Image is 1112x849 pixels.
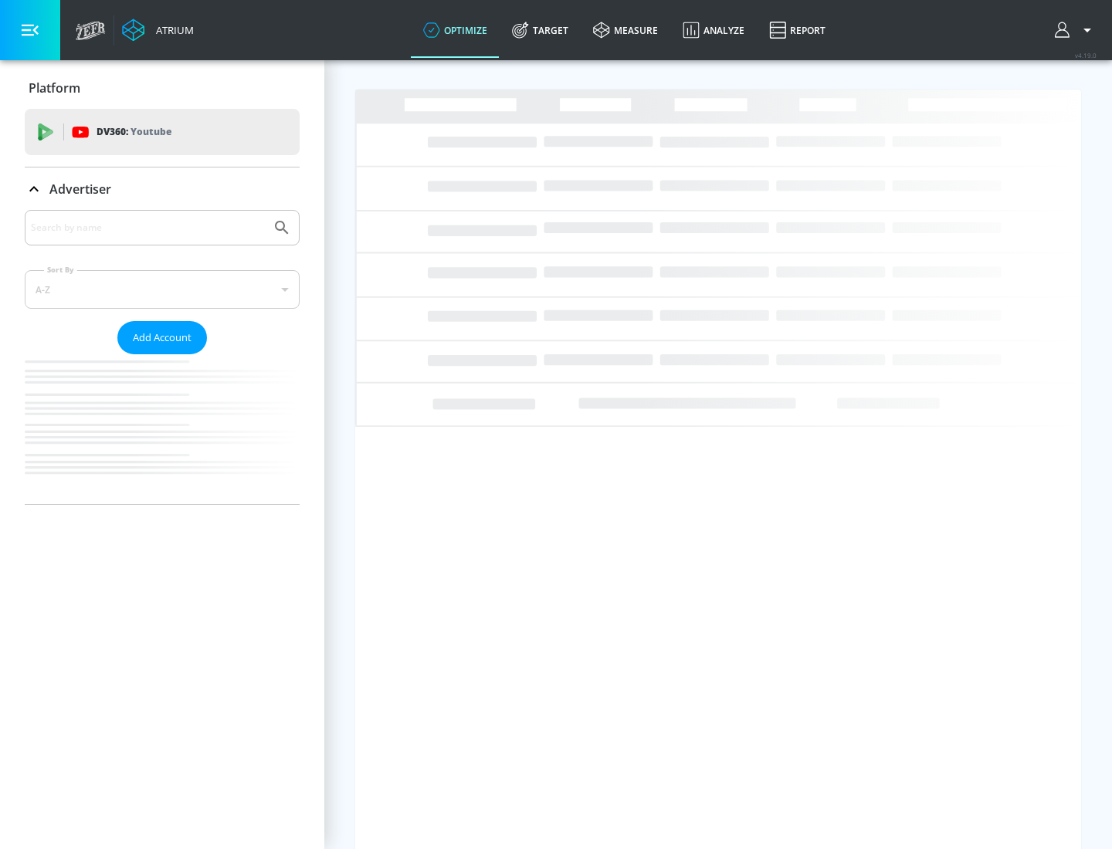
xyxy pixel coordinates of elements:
[670,2,757,58] a: Analyze
[131,123,171,140] p: Youtube
[31,218,265,238] input: Search by name
[25,167,300,211] div: Advertiser
[49,181,111,198] p: Advertiser
[25,210,300,504] div: Advertiser
[44,265,77,275] label: Sort By
[25,109,300,155] div: DV360: Youtube
[150,23,194,37] div: Atrium
[25,354,300,504] nav: list of Advertiser
[25,270,300,309] div: A-Z
[133,329,192,347] span: Add Account
[1075,51,1097,59] span: v 4.19.0
[757,2,838,58] a: Report
[411,2,500,58] a: optimize
[122,19,194,42] a: Atrium
[500,2,581,58] a: Target
[117,321,207,354] button: Add Account
[97,123,171,140] p: DV360:
[581,2,670,58] a: measure
[29,79,80,96] p: Platform
[25,66,300,110] div: Platform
